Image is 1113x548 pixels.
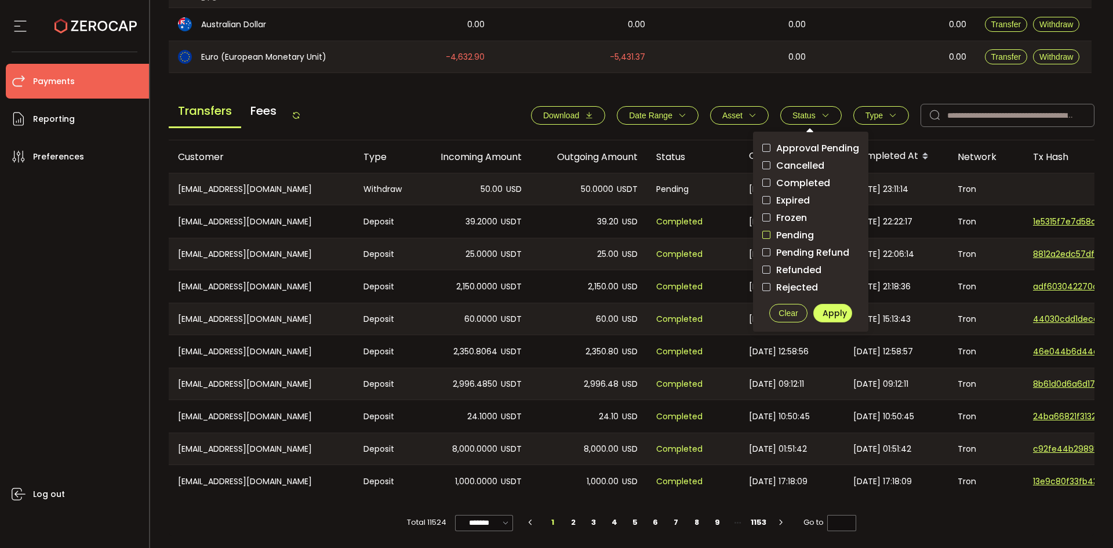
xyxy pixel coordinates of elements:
[647,150,740,164] div: Status
[666,514,687,531] li: 7
[740,147,844,166] div: Created At
[656,215,703,228] span: Completed
[622,475,638,488] span: USD
[588,280,619,293] span: 2,150.00
[948,270,1024,303] div: Tron
[456,280,497,293] span: 2,150.0000
[622,313,638,326] span: USD
[770,264,821,275] span: Refunded
[853,215,912,228] span: [DATE] 22:22:17
[169,238,354,270] div: [EMAIL_ADDRESS][DOMAIN_NAME]
[1033,49,1079,64] button: Withdraw
[169,465,354,498] div: [EMAIL_ADDRESS][DOMAIN_NAME]
[853,248,914,261] span: [DATE] 22:06:14
[563,514,584,531] li: 2
[748,514,769,531] li: 1153
[481,183,503,196] span: 50.00
[1055,492,1113,548] div: Chat Widget
[749,442,807,456] span: [DATE] 01:51:42
[948,368,1024,400] div: Tron
[656,280,703,293] span: Completed
[622,248,638,261] span: USD
[1039,20,1073,29] span: Withdraw
[948,335,1024,368] div: Tron
[628,18,645,31] span: 0.00
[169,95,241,128] span: Transfers
[948,150,1024,164] div: Network
[770,177,830,188] span: Completed
[780,106,842,125] button: Status
[749,410,810,423] span: [DATE] 10:50:45
[853,475,912,488] span: [DATE] 17:18:09
[948,238,1024,270] div: Tron
[656,442,703,456] span: Completed
[622,345,638,358] span: USD
[948,303,1024,335] div: Tron
[178,17,192,31] img: aud_portfolio.svg
[501,345,522,358] span: USDT
[622,378,638,391] span: USD
[770,160,824,171] span: Cancelled
[656,345,703,358] span: Completed
[531,106,605,125] button: Download
[722,111,743,120] span: Asset
[169,433,354,464] div: [EMAIL_ADDRESS][DOMAIN_NAME]
[453,345,497,358] span: 2,350.8064
[656,378,703,391] span: Completed
[33,73,75,90] span: Payments
[948,205,1024,238] div: Tron
[853,442,911,456] span: [DATE] 01:51:42
[501,280,522,293] span: USDT
[770,247,849,258] span: Pending Refund
[853,313,911,326] span: [DATE] 15:13:43
[948,400,1024,433] div: Tron
[201,19,266,31] span: Australian Dollar
[769,304,808,322] button: Clear
[584,442,619,456] span: 8,000.00
[169,173,354,205] div: [EMAIL_ADDRESS][DOMAIN_NAME]
[467,18,485,31] span: 0.00
[415,150,531,164] div: Incoming Amount
[617,106,699,125] button: Date Range
[749,345,809,358] span: [DATE] 12:58:56
[501,442,522,456] span: USDT
[506,183,522,196] span: USD
[985,49,1028,64] button: Transfer
[749,248,810,261] span: [DATE] 22:06:14
[1039,52,1073,61] span: Withdraw
[354,368,415,400] div: Deposit
[543,514,563,531] li: 1
[991,52,1021,61] span: Transfer
[770,195,810,206] span: Expired
[455,475,497,488] span: 1,000.0000
[770,143,859,154] span: Approval Pending
[749,378,804,391] span: [DATE] 09:12:11
[788,50,806,64] span: 0.00
[656,183,689,196] span: Pending
[543,111,579,120] span: Download
[354,173,415,205] div: Withdraw
[354,238,415,270] div: Deposit
[792,111,816,120] span: Status
[354,433,415,464] div: Deposit
[354,465,415,498] div: Deposit
[33,148,84,165] span: Preferences
[501,378,522,391] span: USDT
[622,442,638,456] span: USD
[813,304,852,322] button: Apply
[770,230,814,241] span: Pending
[531,150,647,164] div: Outgoing Amount
[617,183,638,196] span: USDT
[169,303,354,335] div: [EMAIL_ADDRESS][DOMAIN_NAME]
[596,313,619,326] span: 60.00
[453,378,497,391] span: 2,996.4850
[710,106,769,125] button: Asset
[501,475,522,488] span: USDT
[749,475,808,488] span: [DATE] 17:18:09
[501,410,522,423] span: USDT
[656,313,703,326] span: Completed
[464,313,497,326] span: 60.0000
[597,248,619,261] span: 25.00
[169,205,354,238] div: [EMAIL_ADDRESS][DOMAIN_NAME]
[169,335,354,368] div: [EMAIL_ADDRESS][DOMAIN_NAME]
